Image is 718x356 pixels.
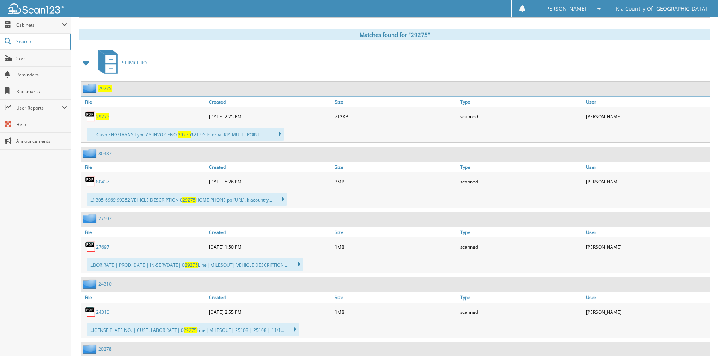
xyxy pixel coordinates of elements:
[333,239,459,254] div: 1MB
[122,60,147,66] span: SERVICE RO
[584,97,710,107] a: User
[79,29,710,40] div: Matches found for "29275"
[83,149,98,158] img: folder2.png
[333,174,459,189] div: 3MB
[185,262,198,268] span: 29275
[333,227,459,237] a: Size
[16,88,67,95] span: Bookmarks
[207,227,333,237] a: Created
[83,344,98,354] img: folder2.png
[584,239,710,254] div: [PERSON_NAME]
[98,150,112,157] a: 80437
[85,306,96,318] img: PDF.png
[94,48,147,78] a: SERVICE RO
[98,85,112,92] a: 29275
[182,197,196,203] span: 29275
[458,162,584,172] a: Type
[333,292,459,303] a: Size
[81,162,207,172] a: File
[81,97,207,107] a: File
[584,292,710,303] a: User
[16,22,62,28] span: Cabinets
[85,241,96,252] img: PDF.png
[16,72,67,78] span: Reminders
[85,111,96,122] img: PDF.png
[333,304,459,319] div: 1MB
[98,346,112,352] a: 20278
[8,3,64,14] img: scan123-logo-white.svg
[178,131,191,138] span: 29275
[584,227,710,237] a: User
[83,84,98,93] img: folder2.png
[458,109,584,124] div: scanned
[458,227,584,237] a: Type
[96,309,109,315] a: 24310
[207,174,333,189] div: [DATE] 5:26 PM
[207,109,333,124] div: [DATE] 2:25 PM
[83,214,98,223] img: folder2.png
[584,174,710,189] div: [PERSON_NAME]
[96,179,109,185] a: 80437
[616,6,707,11] span: Kia Country Of [GEOGRAPHIC_DATA]
[98,281,112,287] a: 24310
[87,128,284,141] div: ..... Cash ENG/TRANS Type A* INVOICENO. $21.95 Internal KIA MULTI-POINT ... ...
[584,162,710,172] a: User
[333,162,459,172] a: Size
[87,323,299,336] div: ...ICENSE PLATE NO. | CUST. LABOR RATE| 0 Line |MILESOUT| 25108 | 25108 | 11/1...
[87,193,287,206] div: ...) 305-6969 99352 VEHICLE DESCRIPTION 0 HOME PHONE pb [URL]. kiacountry...
[96,113,109,120] a: 29275
[16,55,67,61] span: Scan
[83,279,98,289] img: folder2.png
[458,304,584,319] div: scanned
[544,6,586,11] span: [PERSON_NAME]
[16,38,66,45] span: Search
[16,105,62,111] span: User Reports
[458,239,584,254] div: scanned
[81,227,207,237] a: File
[584,109,710,124] div: [PERSON_NAME]
[207,162,333,172] a: Created
[458,174,584,189] div: scanned
[81,292,207,303] a: File
[87,258,303,271] div: ...BOR RATE | PROD. DATE | IN-SERVDATE| 0 Line |MILESOUT| VEHICLE DESCRIPTION ...
[207,304,333,319] div: [DATE] 2:55 PM
[96,244,109,250] a: 27697
[584,304,710,319] div: [PERSON_NAME]
[85,176,96,187] img: PDF.png
[16,138,67,144] span: Announcements
[98,215,112,222] a: 27697
[207,292,333,303] a: Created
[680,320,718,356] iframe: Chat Widget
[207,97,333,107] a: Created
[458,97,584,107] a: Type
[333,109,459,124] div: 712KB
[16,121,67,128] span: Help
[458,292,584,303] a: Type
[207,239,333,254] div: [DATE] 1:50 PM
[184,327,197,333] span: 29275
[333,97,459,107] a: Size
